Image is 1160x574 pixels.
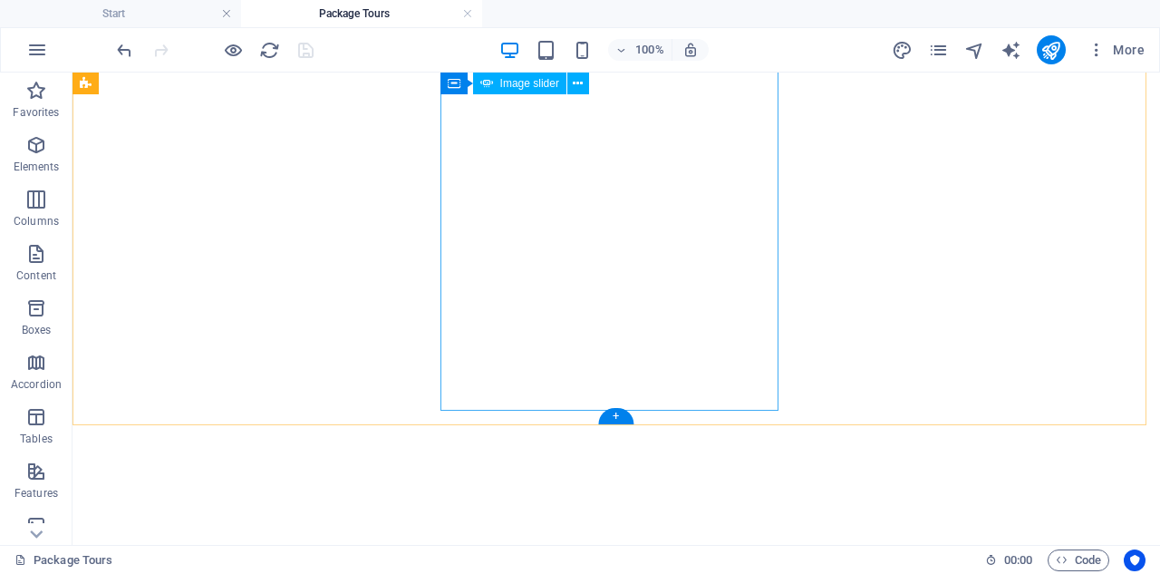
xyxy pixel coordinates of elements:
[16,268,56,283] p: Content
[928,39,950,61] button: pages
[14,486,58,501] p: Features
[13,105,59,120] p: Favorites
[928,40,949,61] i: Pages (Ctrl+Alt+S)
[635,39,664,61] h6: 100%
[964,39,986,61] button: navigator
[608,39,672,61] button: 100%
[1000,40,1021,61] i: AI Writer
[20,432,53,446] p: Tables
[72,73,1160,545] iframe: To enrich screen reader interactions, please activate Accessibility in Grammarly extension settings
[1056,550,1101,571] span: Code
[22,323,52,337] p: Boxes
[14,160,60,174] p: Elements
[1040,40,1061,61] i: Publish
[682,42,699,58] i: On resize automatically adjust zoom level to fit chosen device.
[892,39,913,61] button: design
[598,408,633,424] div: +
[985,550,1033,571] h6: Session time
[114,40,135,61] i: Undo: Change image (Ctrl+Z)
[1037,35,1066,64] button: publish
[892,40,913,61] i: Design (Ctrl+Alt+Y)
[14,550,112,571] a: Click to cancel selection. Double-click to open Pages
[14,214,59,229] p: Columns
[500,78,559,89] span: Image slider
[964,40,985,61] i: Navigator
[1000,39,1022,61] button: text_generator
[1048,550,1109,571] button: Code
[259,40,280,61] i: Reload page
[1004,550,1032,571] span: 00 00
[1080,35,1152,64] button: More
[241,4,482,24] h4: Package Tours
[258,39,280,61] button: reload
[1124,550,1145,571] button: Usercentrics
[1017,553,1020,567] span: :
[1087,41,1145,59] span: More
[113,39,135,61] button: undo
[11,377,62,392] p: Accordion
